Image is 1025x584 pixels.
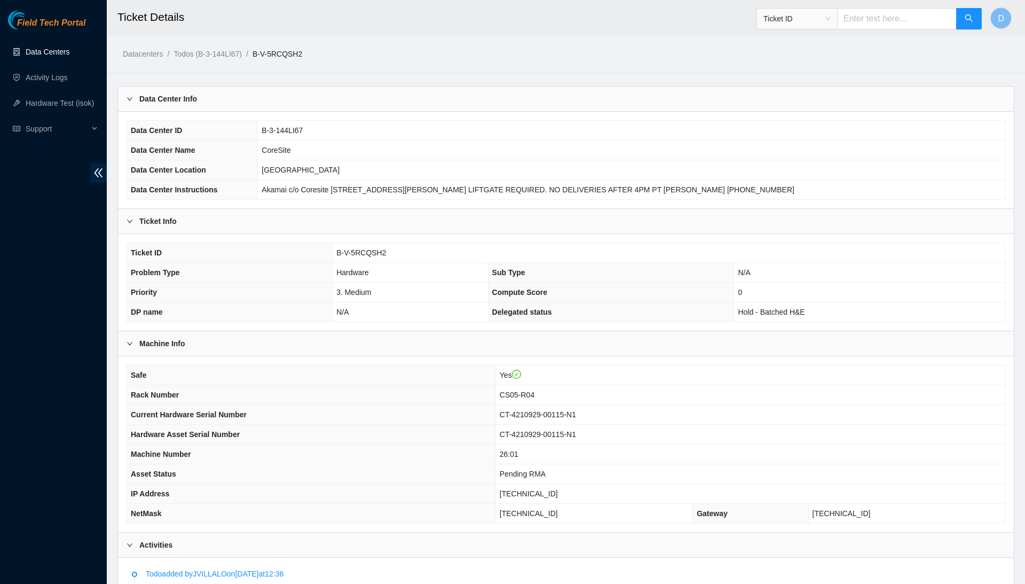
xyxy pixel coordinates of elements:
span: Compute Score [492,288,547,297]
span: N/A [336,308,349,316]
span: N/A [738,268,750,277]
span: Delegated status [492,308,552,316]
span: CS05-R04 [500,391,534,399]
span: Hardware [336,268,369,277]
span: 26:01 [500,450,518,458]
span: Yes [500,371,521,379]
span: check-circle [512,370,522,379]
a: Datacenters [123,50,163,58]
span: Asset Status [131,470,176,478]
span: 3. Medium [336,288,371,297]
span: Akamai c/o Coresite [STREET_ADDRESS][PERSON_NAME] LIFTGATE REQUIRED. NO DELIVERIES AFTER 4PM PT [... [262,185,794,194]
span: / [246,50,248,58]
p: Todo added by JVILLALO on [DATE] at 12:36 [146,568,1000,580]
span: Field Tech Portal [17,18,85,28]
span: Gateway [697,509,728,518]
div: Ticket Info [118,209,1014,233]
span: CT-4210929-00115-N1 [500,410,576,419]
span: right [127,218,133,224]
span: DP name [131,308,163,316]
span: [TECHNICAL_ID] [500,509,558,518]
span: IP Address [131,489,169,498]
button: search [956,8,982,29]
span: Data Center Location [131,166,206,174]
span: Current Hardware Serial Number [131,410,247,419]
span: [GEOGRAPHIC_DATA] [262,166,340,174]
span: Priority [131,288,157,297]
b: Data Center Info [139,93,197,105]
div: Activities [118,533,1014,557]
b: Activities [139,539,172,551]
span: CT-4210929-00115-N1 [500,430,576,439]
span: CoreSite [262,146,290,154]
span: D [998,12,1004,25]
div: Machine Info [118,331,1014,356]
span: Data Center Instructions [131,185,218,194]
span: [TECHNICAL_ID] [813,509,871,518]
span: Machine Number [131,450,191,458]
a: Todos (B-3-144LI67) [174,50,242,58]
span: / [167,50,169,58]
span: right [127,340,133,347]
span: right [127,96,133,102]
div: Data Center Info [118,87,1014,111]
span: Data Center ID [131,126,182,135]
input: Enter text here... [837,8,957,29]
span: B-3-144LI67 [262,126,303,135]
span: Data Center Name [131,146,195,154]
span: Sub Type [492,268,525,277]
span: Rack Number [131,391,179,399]
span: Support [26,118,89,139]
span: Pending RMA [500,470,546,478]
a: Data Centers [26,48,69,56]
b: Machine Info [139,338,185,349]
b: Ticket Info [139,215,177,227]
span: Ticket ID [131,248,162,257]
span: read [13,125,20,133]
span: Hardware Asset Serial Number [131,430,240,439]
span: NetMask [131,509,162,518]
span: 0 [738,288,742,297]
button: D [990,7,1012,29]
a: Akamai TechnologiesField Tech Portal [8,19,85,33]
a: Hardware Test (isok) [26,99,94,107]
a: Activity Logs [26,73,68,82]
span: search [965,14,973,24]
span: right [127,542,133,548]
span: Problem Type [131,268,180,277]
a: B-V-5RCQSH2 [253,50,302,58]
span: double-left [90,163,107,183]
img: Akamai Technologies [8,11,54,29]
span: Ticket ID [763,11,831,27]
span: [TECHNICAL_ID] [500,489,558,498]
span: Safe [131,371,147,379]
span: Hold - Batched H&E [738,308,805,316]
span: B-V-5RCQSH2 [336,248,386,257]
